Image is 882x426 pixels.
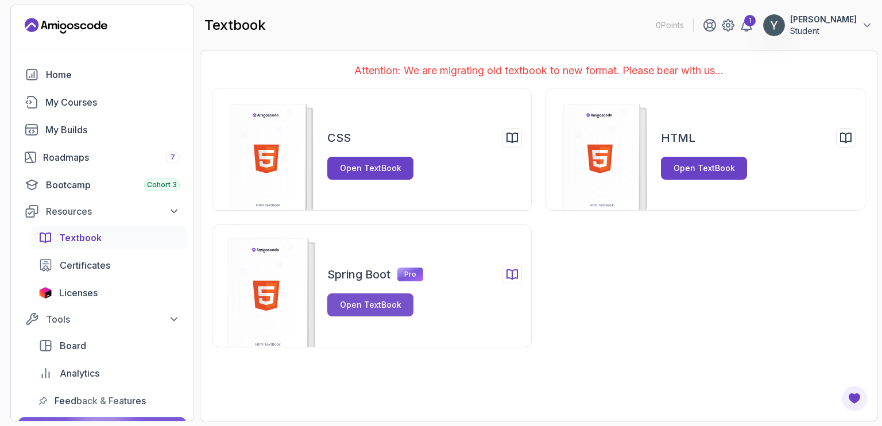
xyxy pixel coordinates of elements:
button: Open TextBook [327,293,413,316]
p: Student [790,25,857,37]
button: Open TextBook [327,157,413,180]
a: courses [18,91,187,114]
a: bootcamp [18,173,187,196]
a: builds [18,118,187,141]
a: board [32,334,187,357]
button: user profile image[PERSON_NAME]Student [763,14,873,37]
div: Open TextBook [674,162,735,174]
a: analytics [32,362,187,385]
div: Roadmaps [43,150,180,164]
div: Home [46,68,180,82]
img: jetbrains icon [38,287,52,299]
button: Open TextBook [661,157,747,180]
span: Licenses [59,286,98,300]
div: Open TextBook [340,162,401,174]
a: textbook [32,226,187,249]
a: certificates [32,254,187,277]
a: Landing page [25,17,107,35]
div: Open TextBook [340,299,401,311]
a: feedback [32,389,187,412]
h2: CSS [327,130,351,146]
a: roadmaps [18,146,187,169]
a: 1 [740,18,753,32]
p: Pro [397,268,423,281]
span: Board [60,339,86,353]
p: Attention: We are migrating old textbook to new format. Please bear with us... [212,63,865,79]
h2: textbook [204,16,266,34]
span: 7 [171,153,175,162]
h2: Spring Boot [327,266,390,282]
span: Textbook [59,231,102,245]
div: Tools [46,312,180,326]
span: Cohort 3 [147,180,177,189]
p: [PERSON_NAME] [790,14,857,25]
div: My Courses [45,95,180,109]
button: Open Feedback Button [841,385,868,412]
img: user profile image [763,14,785,36]
span: Certificates [60,258,110,272]
span: Analytics [60,366,99,380]
p: 0 Points [656,20,684,31]
div: 1 [744,15,756,26]
div: My Builds [45,123,180,137]
h2: HTML [661,130,695,146]
a: home [18,63,187,86]
a: licenses [32,281,187,304]
div: Resources [46,204,180,218]
div: Bootcamp [46,178,180,192]
span: Feedback & Features [55,394,146,408]
button: Tools [18,309,187,330]
button: Resources [18,201,187,222]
